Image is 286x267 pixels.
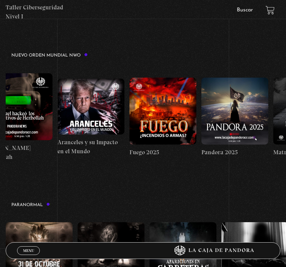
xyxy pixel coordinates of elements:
[129,148,196,157] h4: Fuego 2025
[6,3,73,21] h4: Taller Ciberseguridad Nivel I
[58,138,124,156] h4: Aranceles y su Impacto en el Mundo
[21,254,36,259] span: Cerrar
[11,202,50,207] h3: Paranormal
[266,6,275,15] a: View your shopping cart
[129,64,196,171] a: Fuego 2025
[237,7,253,13] a: Buscar
[201,148,268,157] h4: Pandora 2025
[11,53,88,58] h3: Nuevo Orden Mundial NWO
[23,249,34,253] span: Menu
[58,64,124,171] a: Aranceles y su Impacto en el Mundo
[201,64,268,171] a: Pandora 2025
